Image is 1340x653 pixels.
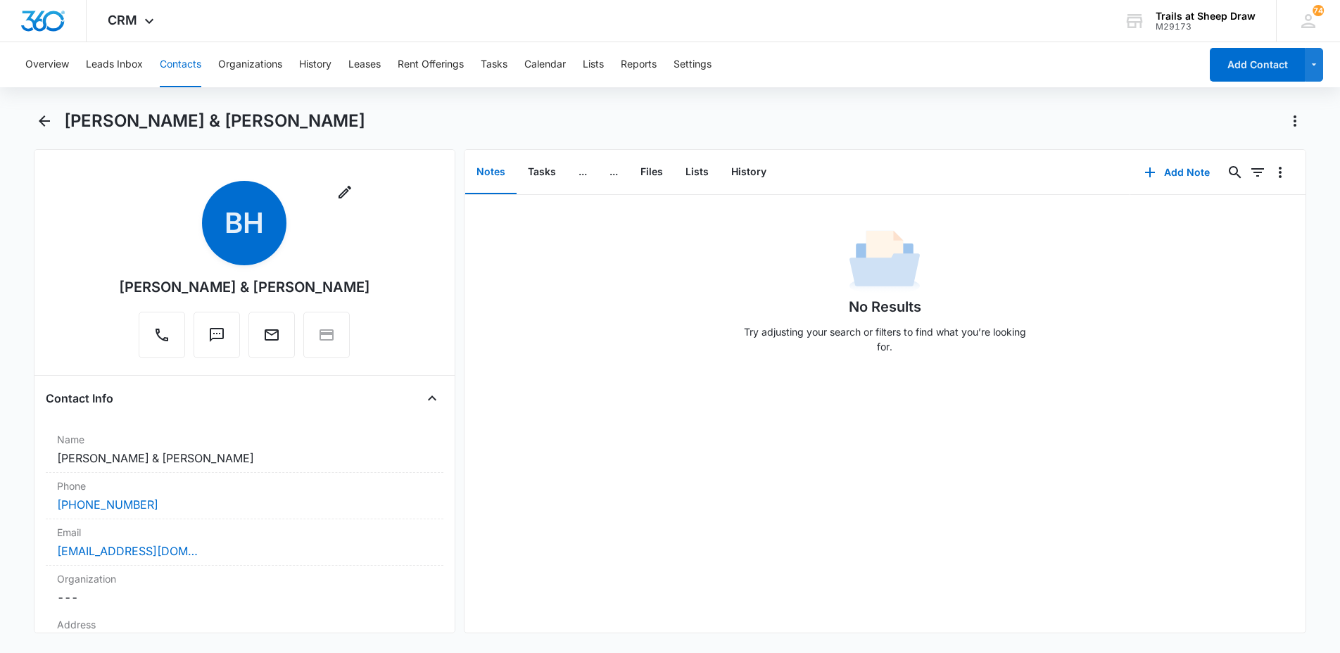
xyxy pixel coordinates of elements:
div: Organization--- [46,566,443,611]
h4: Contact Info [46,390,113,407]
button: Filters [1246,161,1269,184]
button: Rent Offerings [398,42,464,87]
label: Name [57,432,432,447]
div: Phone[PHONE_NUMBER] [46,473,443,519]
dd: --- [57,589,432,606]
button: Close [421,387,443,410]
button: Reports [621,42,657,87]
label: Email [57,525,432,540]
a: [PHONE_NUMBER] [57,496,158,513]
button: Back [34,110,56,132]
label: Organization [57,571,432,586]
button: Email [248,312,295,358]
span: BH [202,181,286,265]
div: Name[PERSON_NAME] & [PERSON_NAME] [46,426,443,473]
a: Call [139,334,185,345]
h1: No Results [849,296,921,317]
button: ... [598,151,629,194]
button: Calendar [524,42,566,87]
button: Add Note [1130,156,1224,189]
button: Contacts [160,42,201,87]
button: Call [139,312,185,358]
button: Text [194,312,240,358]
div: account id [1156,22,1256,32]
a: Email [248,334,295,345]
button: Lists [674,151,720,194]
button: Settings [674,42,712,87]
span: CRM [108,13,137,27]
button: Tasks [481,42,507,87]
img: No Data [849,226,920,296]
button: Tasks [517,151,567,194]
button: Leads Inbox [86,42,143,87]
button: History [720,151,778,194]
p: Try adjusting your search or filters to find what you’re looking for. [737,324,1032,354]
div: Email[EMAIL_ADDRESS][DOMAIN_NAME] [46,519,443,566]
button: Organizations [218,42,282,87]
a: Text [194,334,240,345]
dd: [PERSON_NAME] & [PERSON_NAME] [57,450,432,467]
div: [PERSON_NAME] & [PERSON_NAME] [119,277,370,298]
button: Files [629,151,674,194]
button: Add Contact [1210,48,1305,82]
a: [EMAIL_ADDRESS][DOMAIN_NAME] [57,543,198,559]
button: ... [567,151,598,194]
button: Overview [25,42,69,87]
button: Overflow Menu [1269,161,1291,184]
span: 74 [1313,5,1324,16]
label: Address [57,617,432,632]
label: Phone [57,478,432,493]
div: account name [1156,11,1256,22]
button: Notes [465,151,517,194]
button: Actions [1284,110,1306,132]
h1: [PERSON_NAME] & [PERSON_NAME] [64,110,365,132]
button: Lists [583,42,604,87]
div: notifications count [1313,5,1324,16]
button: Search... [1224,161,1246,184]
button: Leases [348,42,381,87]
button: History [299,42,331,87]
